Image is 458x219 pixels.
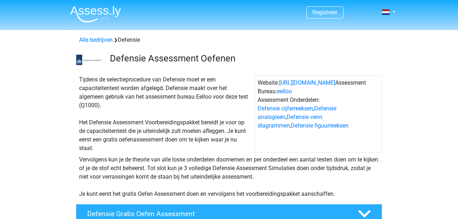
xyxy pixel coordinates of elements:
[254,75,382,153] div: Website: Assessment Bureau: Assessment Onderdelen: , , ,
[291,122,349,129] a: Defensie figuurreeksen
[76,36,382,44] div: Defensie
[110,53,376,64] h3: Defensie Assessment Oefenen
[312,9,337,16] a: Registreer
[87,210,346,218] h4: Defensie Gratis Oefen Assessment
[76,75,254,153] div: Tijdens de selectieprocedure van Defensie moet er een capaciteitentest worden afgelegd. Defensie ...
[70,6,121,23] img: Assessly
[258,105,313,112] a: Defensie cijferreeksen
[258,114,322,129] a: Defensie venn diagrammen
[76,155,382,198] div: Vervolgens kun je de theorie van alle losse onderdelen doornemen en per onderdeel een aantal test...
[258,105,336,120] a: Defensie analogieen
[79,36,113,43] a: Alle bedrijven
[279,79,335,86] a: [URL][DOMAIN_NAME]
[277,88,292,95] a: eelloo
